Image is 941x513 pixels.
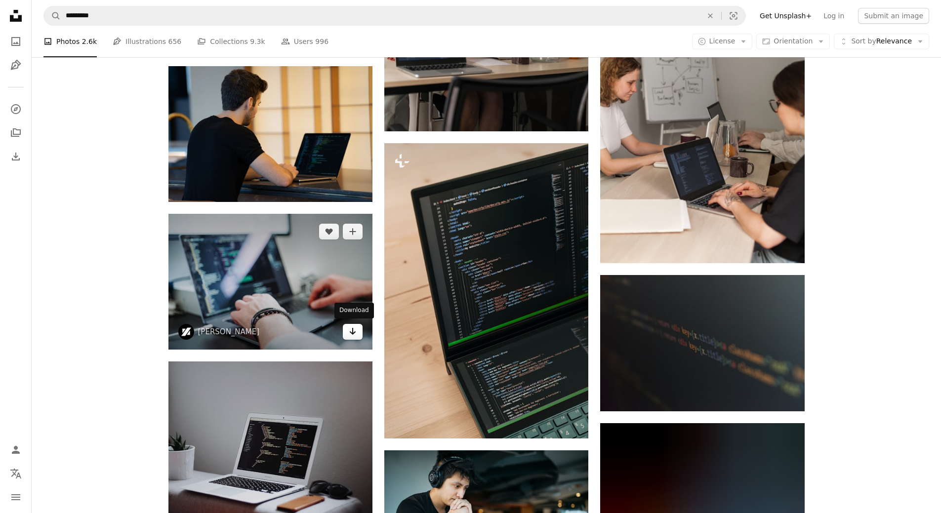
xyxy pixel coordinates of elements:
a: Collections [6,123,26,143]
a: a laptop computer sitting on top of a wooden table [384,286,588,295]
button: Language [6,464,26,483]
button: Menu [6,487,26,507]
button: Clear [699,6,721,25]
a: Explore [6,99,26,119]
a: Log in / Sign up [6,440,26,460]
img: a laptop computer sitting on top of a wooden table [384,143,588,438]
span: Relevance [851,37,912,46]
a: Illustrations [6,55,26,75]
a: Photos [6,32,26,51]
a: a close up of a computer screen with many languages on it [600,338,804,347]
span: 9.3k [250,36,265,47]
a: two women sitting at a table with laptops [600,109,804,118]
form: Find visuals sitewide [43,6,746,26]
span: Sort by [851,37,876,45]
button: Search Unsplash [44,6,61,25]
a: Collections 9.3k [197,26,265,57]
a: Get Unsplash+ [754,8,818,24]
button: Submit an image [858,8,929,24]
button: Like [319,224,339,239]
button: Sort byRelevance [834,34,929,49]
button: Add to Collection [343,224,363,239]
button: Orientation [756,34,830,49]
a: Home — Unsplash [6,6,26,28]
span: Orientation [774,37,813,45]
img: person using laptop computer [168,214,372,350]
a: Download History [6,147,26,166]
img: Go to Zan Lazarevic's profile [178,324,194,340]
span: License [709,37,736,45]
a: [PERSON_NAME] [198,327,260,337]
div: Download [334,303,374,318]
a: Illustrations 656 [113,26,181,57]
img: man in black t-shirt using laptop computer [168,66,372,202]
span: 996 [315,36,328,47]
a: Users 996 [281,26,328,57]
img: a close up of a computer screen with many languages on it [600,275,804,411]
a: Log in [818,8,850,24]
a: person using laptop computer [168,277,372,286]
span: 656 [168,36,182,47]
button: Visual search [722,6,745,25]
button: License [692,34,753,49]
a: Download [343,324,363,340]
a: man in black t-shirt using laptop computer [168,129,372,138]
a: turned on MacBook Air on desk [168,438,372,447]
